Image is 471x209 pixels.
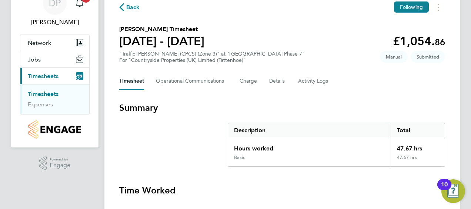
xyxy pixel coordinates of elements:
button: Charge [240,72,257,90]
button: Following [394,1,429,13]
div: Hours worked [228,138,391,155]
span: Network [28,39,51,46]
span: Engage [50,162,70,169]
a: Powered byEngage [39,156,71,170]
div: 47.67 hrs [391,155,445,166]
app-decimal: £1,054. [393,34,445,48]
button: Jobs [20,51,89,67]
span: Following [400,4,423,10]
button: Activity Logs [298,72,329,90]
div: Basic [234,155,245,160]
a: Expenses [28,101,53,108]
button: Back [119,3,140,12]
div: Description [228,123,391,138]
button: Details [269,72,286,90]
span: This timesheet is Submitted. [411,51,445,63]
h3: Time Worked [119,185,445,196]
a: Timesheets [28,90,59,97]
h1: [DATE] - [DATE] [119,34,204,49]
button: Open Resource Center, 10 new notifications [441,179,465,203]
span: Powered by [50,156,70,163]
button: Timesheet [119,72,144,90]
button: Timesheets Menu [432,1,445,13]
span: 86 [435,37,445,47]
h3: Summary [119,102,445,114]
span: This timesheet was manually created. [380,51,408,63]
span: Jobs [28,56,41,63]
a: Go to home page [20,120,90,139]
span: Dieter Pietersen [20,18,90,27]
h2: [PERSON_NAME] Timesheet [119,25,204,34]
button: Timesheets [20,68,89,84]
span: Back [126,3,140,12]
img: countryside-properties-logo-retina.png [29,120,81,139]
span: Timesheets [28,73,59,80]
div: For "Countryside Properties (UK) Limited (Tattenhoe)" [119,57,305,63]
div: Total [391,123,445,138]
div: 10 [441,185,448,194]
button: Operational Communications [156,72,228,90]
button: Network [20,34,89,51]
div: Summary [228,123,445,167]
div: 47.67 hrs [391,138,445,155]
div: Timesheets [20,84,89,114]
div: "Traffic [PERSON_NAME] (CPCS) (Zone 3)" at "[GEOGRAPHIC_DATA] Phase 7" [119,51,305,63]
